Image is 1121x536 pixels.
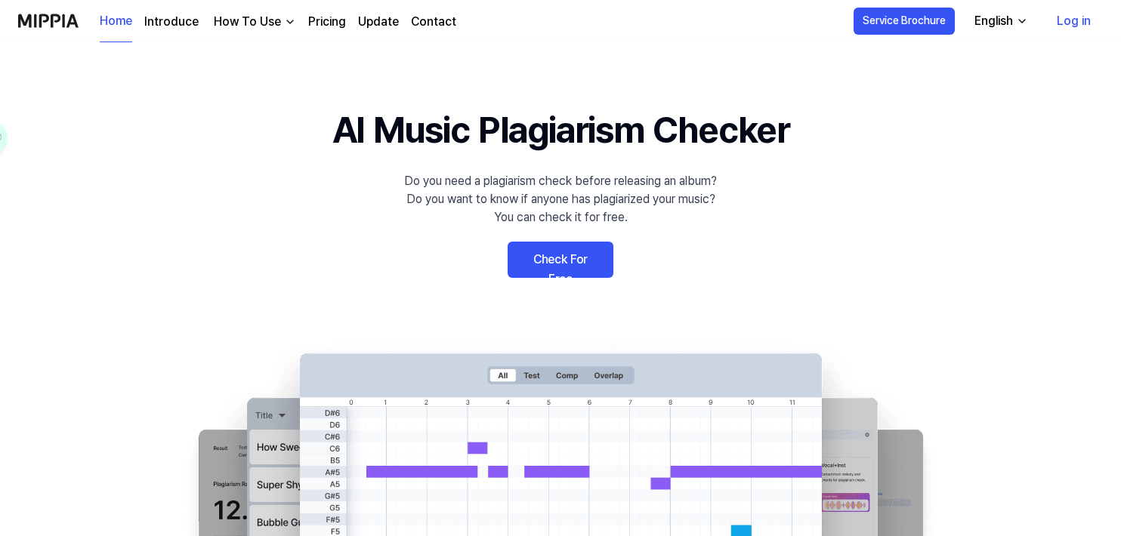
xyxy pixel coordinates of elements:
div: How To Use [211,13,284,31]
button: Service Brochure [854,8,955,35]
a: Contact [411,13,456,31]
button: English [962,6,1037,36]
div: English [971,12,1016,30]
a: Check For Free [508,242,613,278]
a: Update [358,13,399,31]
h1: AI Music Plagiarism Checker [332,103,789,157]
div: Do you need a plagiarism check before releasing an album? Do you want to know if anyone has plagi... [404,172,717,226]
a: Introduce [144,13,199,31]
img: down [284,16,296,28]
a: Home [100,1,132,42]
button: How To Use [211,13,296,31]
a: Pricing [308,13,346,31]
